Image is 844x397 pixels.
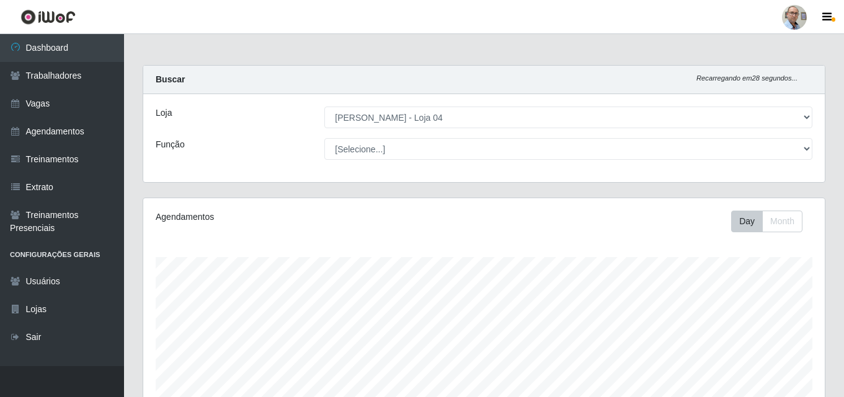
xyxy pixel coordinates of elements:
[731,211,763,232] button: Day
[156,211,419,224] div: Agendamentos
[156,138,185,151] label: Função
[762,211,802,232] button: Month
[696,74,797,82] i: Recarregando em 28 segundos...
[20,9,76,25] img: CoreUI Logo
[731,211,802,232] div: First group
[156,74,185,84] strong: Buscar
[156,107,172,120] label: Loja
[731,211,812,232] div: Toolbar with button groups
